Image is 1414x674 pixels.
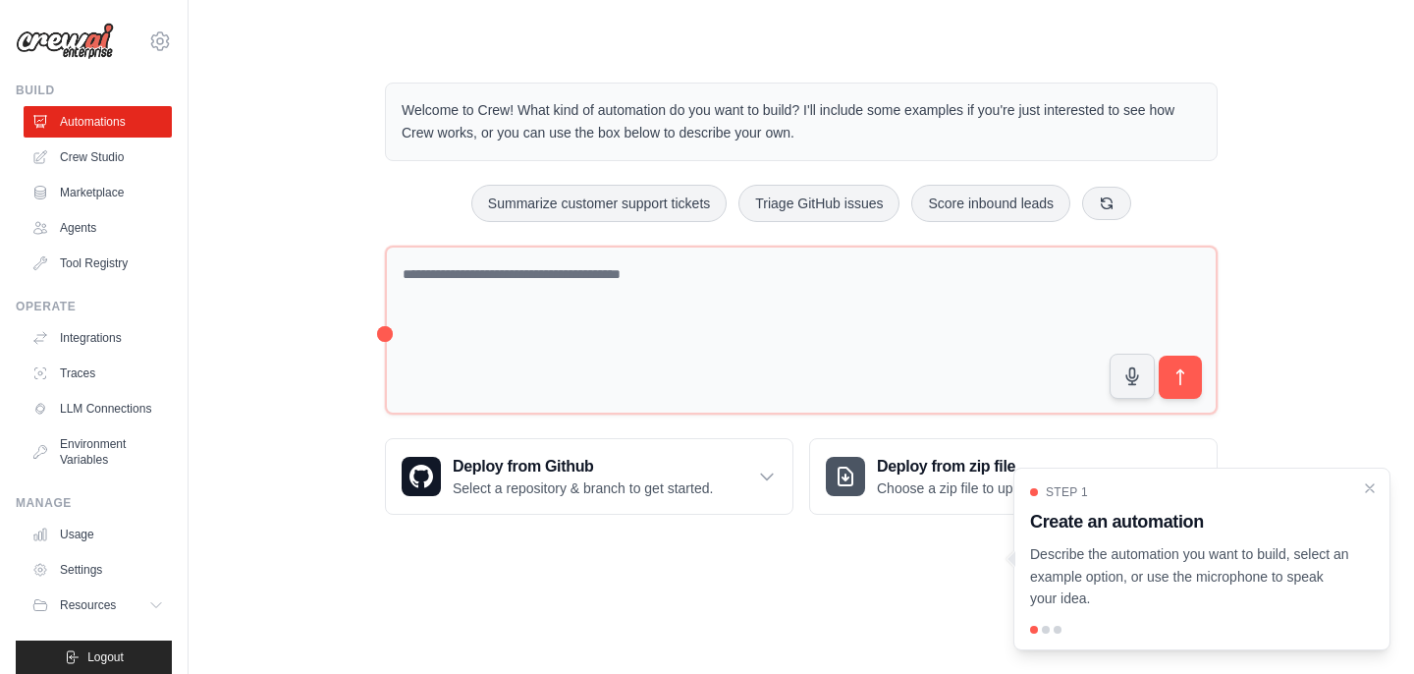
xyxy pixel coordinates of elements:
[1030,543,1350,610] p: Describe the automation you want to build, select an example option, or use the microphone to spe...
[24,177,172,208] a: Marketplace
[1362,480,1378,496] button: Close walkthrough
[877,455,1043,478] h3: Deploy from zip file
[24,106,172,138] a: Automations
[24,322,172,354] a: Integrations
[24,554,172,586] a: Settings
[16,299,172,314] div: Operate
[60,597,116,613] span: Resources
[24,141,172,173] a: Crew Studio
[16,23,114,60] img: Logo
[24,212,172,244] a: Agents
[1046,484,1088,500] span: Step 1
[911,185,1070,222] button: Score inbound leads
[738,185,899,222] button: Triage GitHub issues
[87,649,124,665] span: Logout
[16,641,172,674] button: Logout
[16,495,172,511] div: Manage
[24,590,172,621] button: Resources
[24,393,172,424] a: LLM Connections
[24,358,172,389] a: Traces
[24,248,172,279] a: Tool Registry
[877,478,1043,498] p: Choose a zip file to upload.
[402,99,1201,144] p: Welcome to Crew! What kind of automation do you want to build? I'll include some examples if you'...
[24,519,172,550] a: Usage
[16,83,172,98] div: Build
[471,185,727,222] button: Summarize customer support tickets
[1030,508,1350,535] h3: Create an automation
[453,455,713,478] h3: Deploy from Github
[24,428,172,476] a: Environment Variables
[453,478,713,498] p: Select a repository & branch to get started.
